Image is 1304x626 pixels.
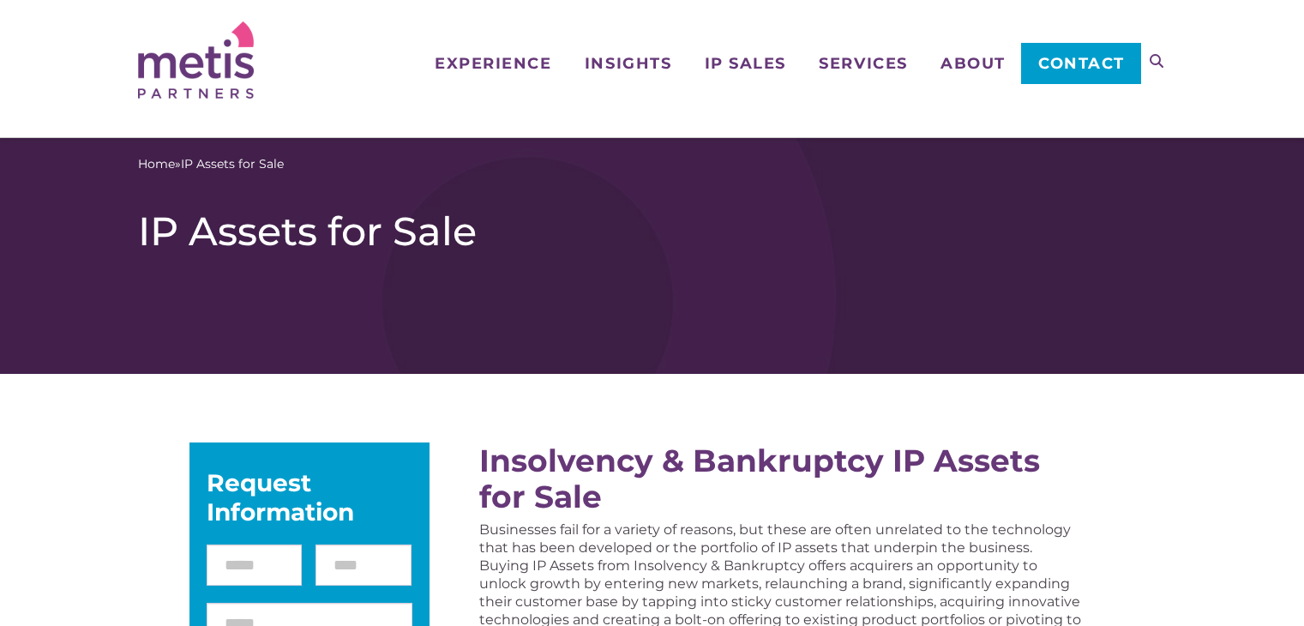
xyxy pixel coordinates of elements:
div: Request Information [207,468,412,527]
span: IP Sales [705,56,786,71]
a: Contact [1021,43,1140,84]
span: Contact [1038,56,1125,71]
a: Insolvency & Bankruptcy IP Assets for Sale [479,442,1040,515]
span: Services [819,56,907,71]
a: Home [138,155,175,173]
h1: IP Assets for Sale [138,208,1167,256]
span: Experience [435,56,551,71]
span: About [940,56,1006,71]
img: Metis Partners [138,21,254,99]
span: » [138,155,284,173]
span: IP Assets for Sale [181,155,284,173]
span: Insights [585,56,671,71]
